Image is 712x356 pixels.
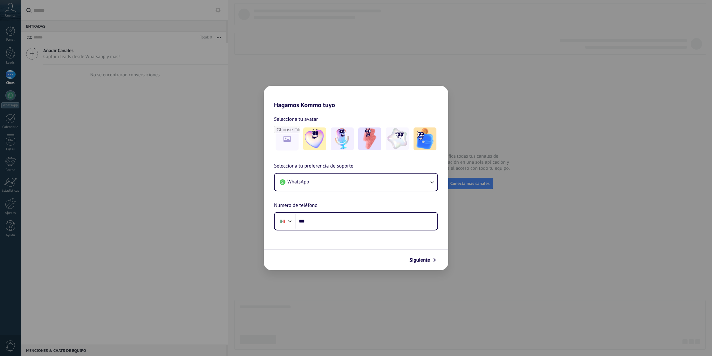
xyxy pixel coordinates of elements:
img: -3.jpeg [358,127,381,150]
h2: Hagamos Kommo tuyo [264,86,448,109]
img: -2.jpeg [331,127,354,150]
img: -5.jpeg [414,127,436,150]
span: Siguiente [409,258,430,262]
img: -1.jpeg [303,127,326,150]
span: WhatsApp [287,179,309,185]
span: Número de teléfono [274,202,318,210]
span: Selecciona tu avatar [274,115,318,123]
button: WhatsApp [275,174,437,191]
div: Mexico: + 52 [277,215,289,228]
span: Selecciona tu preferencia de soporte [274,162,353,170]
img: -4.jpeg [386,127,409,150]
button: Siguiente [407,255,439,265]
